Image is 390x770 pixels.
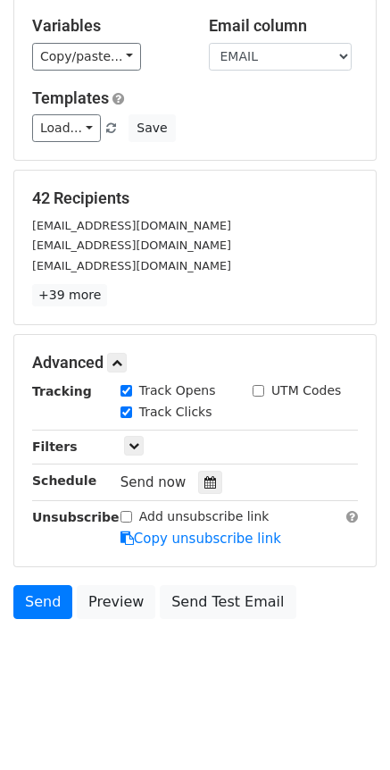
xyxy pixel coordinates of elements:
[32,384,92,398] strong: Tracking
[32,219,231,232] small: [EMAIL_ADDRESS][DOMAIN_NAME]
[32,239,231,252] small: [EMAIL_ADDRESS][DOMAIN_NAME]
[120,531,281,547] a: Copy unsubscribe link
[32,353,358,372] h5: Advanced
[301,684,390,770] div: Tiện ích trò chuyện
[160,585,295,619] a: Send Test Email
[139,381,216,400] label: Track Opens
[32,439,78,454] strong: Filters
[32,510,120,524] strong: Unsubscribe
[129,114,175,142] button: Save
[32,188,358,208] h5: 42 Recipients
[120,474,187,490] span: Send now
[32,114,101,142] a: Load...
[77,585,155,619] a: Preview
[271,381,341,400] label: UTM Codes
[32,259,231,272] small: [EMAIL_ADDRESS][DOMAIN_NAME]
[139,403,212,422] label: Track Clicks
[32,473,96,488] strong: Schedule
[209,16,359,36] h5: Email column
[32,88,109,107] a: Templates
[32,284,107,306] a: +39 more
[32,16,182,36] h5: Variables
[301,684,390,770] iframe: Chat Widget
[139,507,270,526] label: Add unsubscribe link
[13,585,72,619] a: Send
[32,43,141,71] a: Copy/paste...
